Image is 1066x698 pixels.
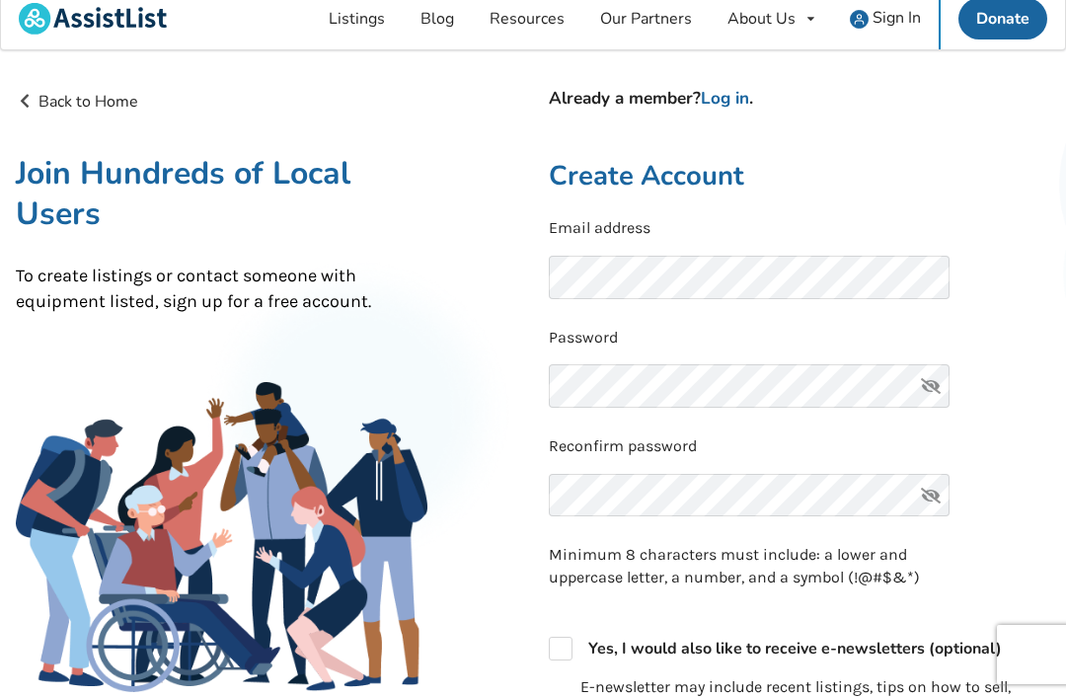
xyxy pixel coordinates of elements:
span: Sign In [873,7,921,29]
p: Email address [549,217,1050,240]
p: Password [549,327,1050,349]
p: Reconfirm password [549,435,1050,458]
h2: Create Account [549,159,1050,194]
strong: Yes, I would also like to receive e-newsletters (optional) [588,638,1002,659]
a: Log in [701,87,749,110]
h1: Join Hundreds of Local Users [16,153,427,234]
div: About Us [727,11,796,27]
img: assistlist-logo [19,3,167,35]
h4: Already a member? . [549,88,1050,110]
a: Back to Home [16,91,138,113]
p: Minimum 8 characters must include: a lower and uppercase letter, a number, and a symbol (!@#$&*) [549,544,950,589]
img: Family Gathering [16,382,427,692]
img: user icon [850,10,869,29]
p: To create listings or contact someone with equipment listed, sign up for a free account. [16,264,427,314]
